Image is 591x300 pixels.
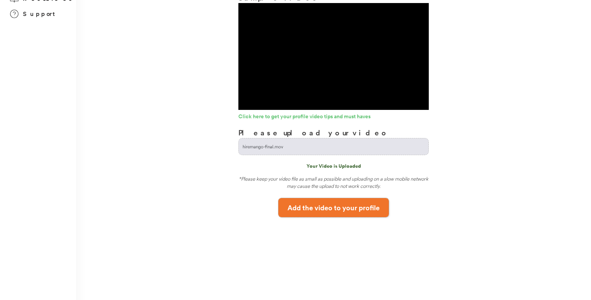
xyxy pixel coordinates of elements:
[238,163,429,170] div: Your Video is Uploaded
[238,127,389,138] h3: Please upload your video
[23,9,59,19] h3: Support
[238,175,429,192] div: *Please keep your video file as small as possible and uploading on a slow mobile network may caus...
[238,114,429,121] a: Click here to get your profile video tips and must haves
[278,198,389,217] button: Add the video to your profile
[238,3,429,110] div: Video Player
